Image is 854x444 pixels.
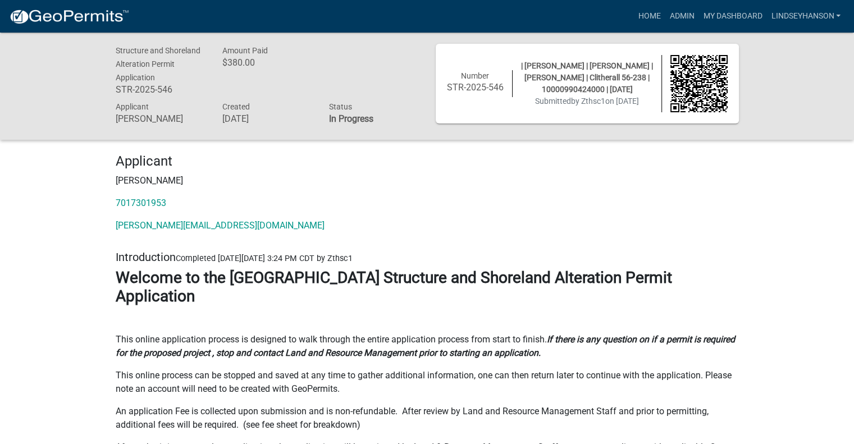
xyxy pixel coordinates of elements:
span: Submitted on [DATE] [535,97,639,106]
h6: $380.00 [222,57,312,68]
span: Applicant [116,102,149,111]
span: Structure and Shoreland Alteration Permit Application [116,46,200,82]
strong: If there is any question on if a permit is required for the proposed project , stop and contact L... [116,334,735,358]
span: Status [328,102,351,111]
a: 7017301953 [116,198,166,208]
h6: STR-2025-546 [447,82,504,93]
a: [PERSON_NAME][EMAIL_ADDRESS][DOMAIN_NAME] [116,220,325,231]
span: Amount Paid [222,46,267,55]
h6: STR-2025-546 [116,84,205,95]
a: Lindseyhanson [766,6,845,27]
a: Admin [665,6,698,27]
img: QR code [670,55,728,112]
h4: Applicant [116,153,739,170]
h6: [PERSON_NAME] [116,113,205,124]
p: This online process can be stopped and saved at any time to gather additional information, one ca... [116,369,739,396]
span: Completed [DATE][DATE] 3:24 PM CDT by Zthsc1 [176,254,353,263]
strong: In Progress [328,113,373,124]
p: An application Fee is collected upon submission and is non-refundable. After review by Land and R... [116,405,739,432]
a: My Dashboard [698,6,766,27]
span: | [PERSON_NAME] | [PERSON_NAME] | [PERSON_NAME] | Clitherall 56-238 | 10000990424000 | [DATE] [521,61,653,94]
p: This online application process is designed to walk through the entire application process from s... [116,333,739,360]
span: Created [222,102,249,111]
span: by Zthsc1 [571,97,605,106]
h6: [DATE] [222,113,312,124]
strong: Welcome to the [GEOGRAPHIC_DATA] Structure and Shoreland Alteration Permit Application [116,268,672,306]
span: Number [461,71,489,80]
p: [PERSON_NAME] [116,174,739,187]
h5: Introduction [116,250,739,264]
a: Home [633,6,665,27]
